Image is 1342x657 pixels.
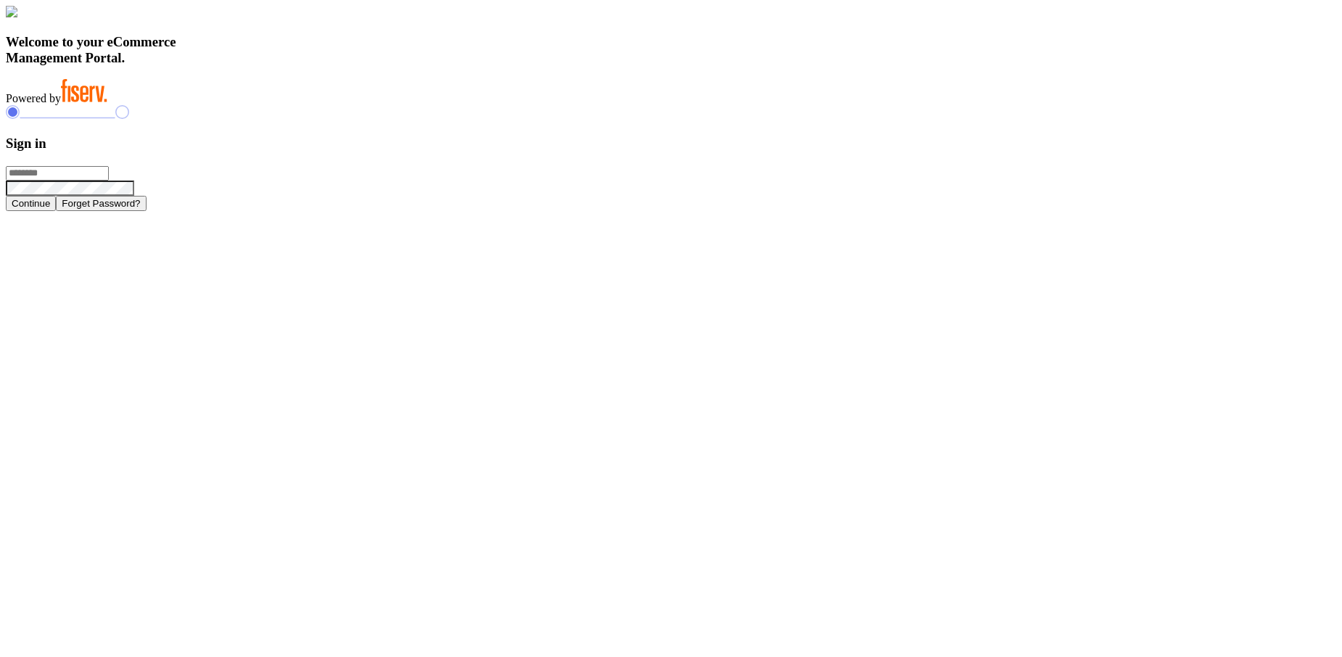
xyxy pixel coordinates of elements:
[6,92,61,104] span: Powered by
[6,6,17,17] img: card_Illustration.svg
[56,196,146,211] button: Forget Password?
[6,196,56,211] button: Continue
[6,136,1336,152] h3: Sign in
[6,34,1336,66] h3: Welcome to your eCommerce Management Portal.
